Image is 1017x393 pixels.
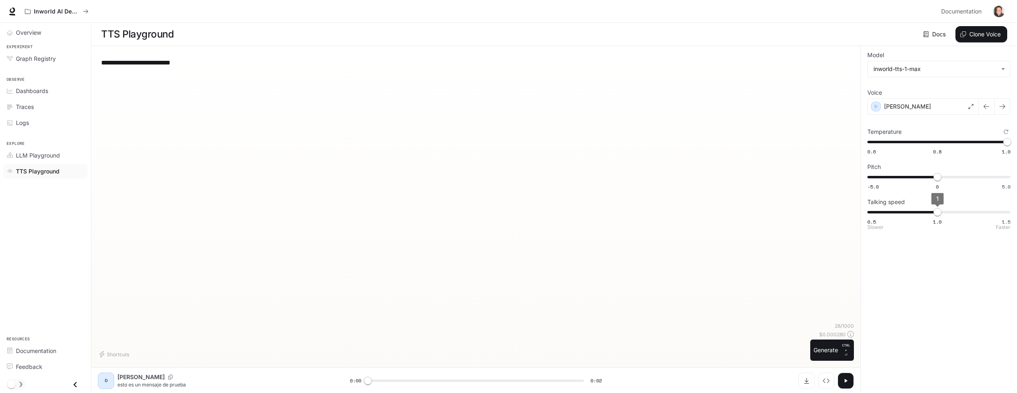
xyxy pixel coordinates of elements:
[3,148,88,162] a: LLM Playground
[867,164,881,170] p: Pitch
[841,343,851,357] p: ⏎
[798,373,815,389] button: Download audio
[818,373,834,389] button: Inspect
[3,84,88,98] a: Dashboards
[884,102,931,111] p: [PERSON_NAME]
[117,381,330,388] p: esto es un mensaje de prueba
[101,26,174,42] h1: TTS Playground
[16,102,34,111] span: Traces
[3,360,88,374] a: Feedback
[841,343,851,353] p: CTRL +
[867,90,882,95] p: Voice
[941,7,982,17] span: Documentation
[21,3,92,20] button: All workspaces
[16,54,56,63] span: Graph Registry
[873,65,997,73] div: inworld-tts-1-max
[590,377,602,385] span: 0:02
[16,362,42,371] span: Feedback
[66,376,84,393] button: Close drawer
[867,183,879,190] span: -5.0
[868,61,1010,77] div: inworld-tts-1-max
[991,3,1007,20] button: User avatar
[933,148,942,155] span: 0.8
[936,183,939,190] span: 0
[7,380,15,389] span: Dark mode toggle
[3,25,88,40] a: Overview
[1002,148,1010,155] span: 1.0
[3,100,88,114] a: Traces
[835,322,854,329] p: 28 / 1000
[867,218,876,225] span: 0.5
[867,129,902,135] p: Temperature
[993,6,1005,17] img: User avatar
[98,348,133,361] button: Shortcuts
[810,340,854,361] button: GenerateCTRL +⏎
[3,164,88,178] a: TTS Playground
[996,225,1010,230] p: Faster
[938,3,988,20] a: Documentation
[1002,218,1010,225] span: 1.5
[1002,127,1010,136] button: Reset to default
[867,225,884,230] p: Slower
[16,118,29,127] span: Logs
[867,52,884,58] p: Model
[350,377,361,385] span: 0:00
[936,195,939,202] span: 1
[922,26,949,42] a: Docs
[867,199,905,205] p: Talking speed
[867,148,876,155] span: 0.6
[3,51,88,66] a: Graph Registry
[16,87,48,95] span: Dashboards
[3,344,88,358] a: Documentation
[99,374,113,387] div: D
[16,167,60,175] span: TTS Playground
[16,346,56,355] span: Documentation
[34,8,80,15] p: Inworld AI Demos
[16,28,41,37] span: Overview
[955,26,1007,42] button: Clone Voice
[1002,183,1010,190] span: 5.0
[933,218,942,225] span: 1.0
[117,373,165,381] p: [PERSON_NAME]
[165,375,176,380] button: Copy Voice ID
[819,331,846,338] p: $ 0.000280
[3,115,88,130] a: Logs
[16,151,60,160] span: LLM Playground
